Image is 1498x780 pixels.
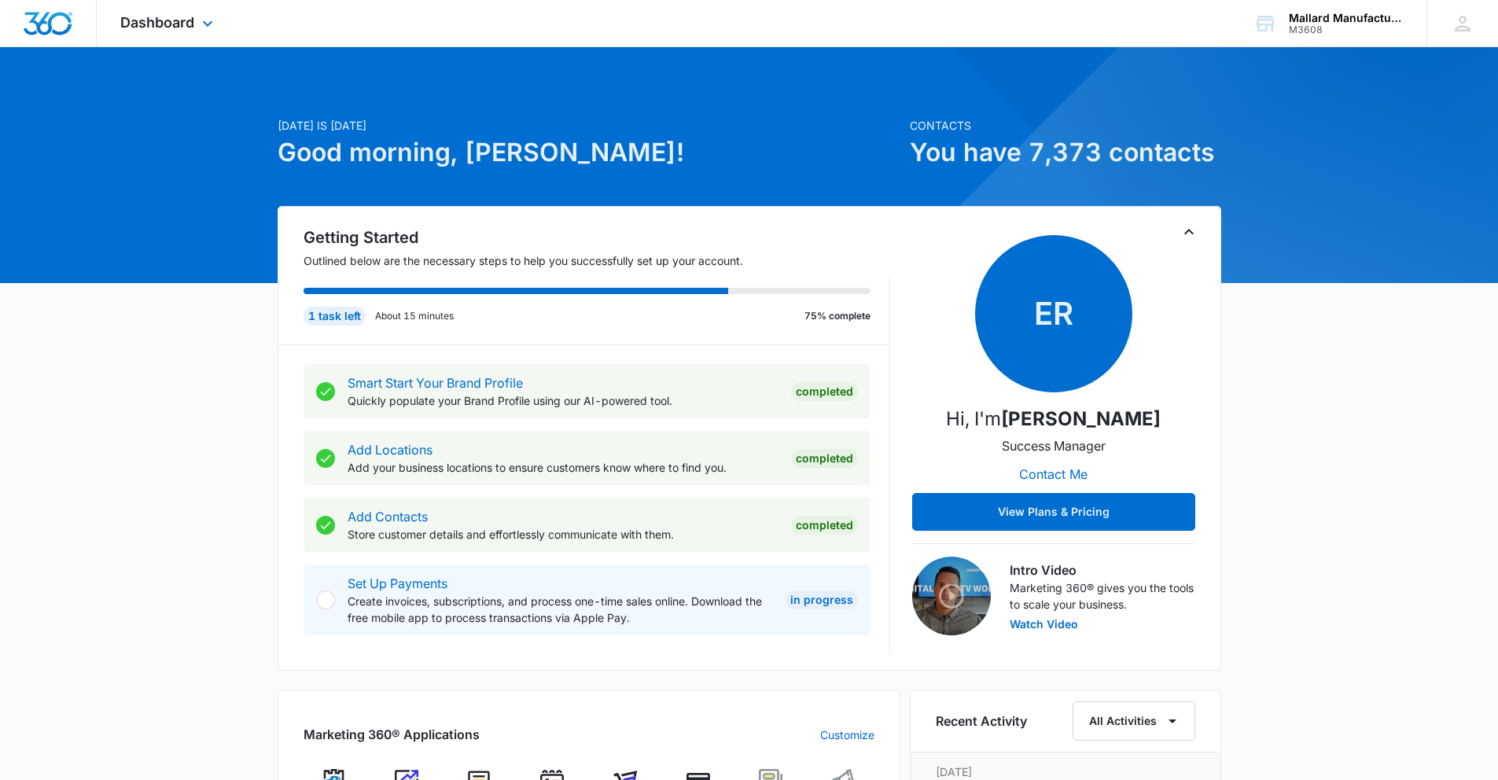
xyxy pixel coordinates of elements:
button: Contact Me [1003,455,1103,493]
p: 75% complete [804,309,870,323]
p: Contacts [910,117,1221,134]
h1: Good morning, [PERSON_NAME]! [278,134,900,171]
p: About 15 minutes [375,309,454,323]
p: Quickly populate your Brand Profile using our AI-powered tool. [348,392,778,409]
button: View Plans & Pricing [912,493,1195,531]
div: In Progress [786,591,858,609]
p: Outlined below are the necessary steps to help you successfully set up your account. [304,252,890,269]
div: Completed [791,449,858,468]
h1: You have 7,373 contacts [910,134,1221,171]
button: All Activities [1073,701,1195,741]
h6: Recent Activity [936,712,1027,730]
a: Add Contacts [348,509,428,524]
a: Smart Start Your Brand Profile [348,375,523,391]
strong: [PERSON_NAME] [1001,407,1161,430]
h2: Marketing 360® Applications [304,725,480,744]
div: Completed [791,382,858,401]
p: Success Manager [1002,436,1106,455]
div: account id [1289,24,1404,35]
img: Intro Video [912,557,991,635]
div: account name [1289,12,1404,24]
button: Toggle Collapse [1180,223,1198,241]
p: [DATE] [936,763,1195,780]
p: Marketing 360® gives you the tools to scale your business. [1010,579,1195,613]
button: Watch Video [1010,619,1078,630]
a: Customize [820,727,874,743]
p: Hi, I'm [946,405,1161,433]
h2: Getting Started [304,226,890,249]
p: [DATE] is [DATE] [278,117,900,134]
span: Dashboard [120,14,194,31]
h3: Intro Video [1010,561,1195,579]
p: Store customer details and effortlessly communicate with them. [348,526,778,543]
a: Add Locations [348,442,432,458]
p: Create invoices, subscriptions, and process one-time sales online. Download the free mobile app t... [348,593,773,626]
div: Completed [791,516,858,535]
span: ER [975,235,1132,392]
a: Set Up Payments [348,576,447,591]
p: Add your business locations to ensure customers know where to find you. [348,459,778,476]
div: 1 task left [304,307,366,326]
